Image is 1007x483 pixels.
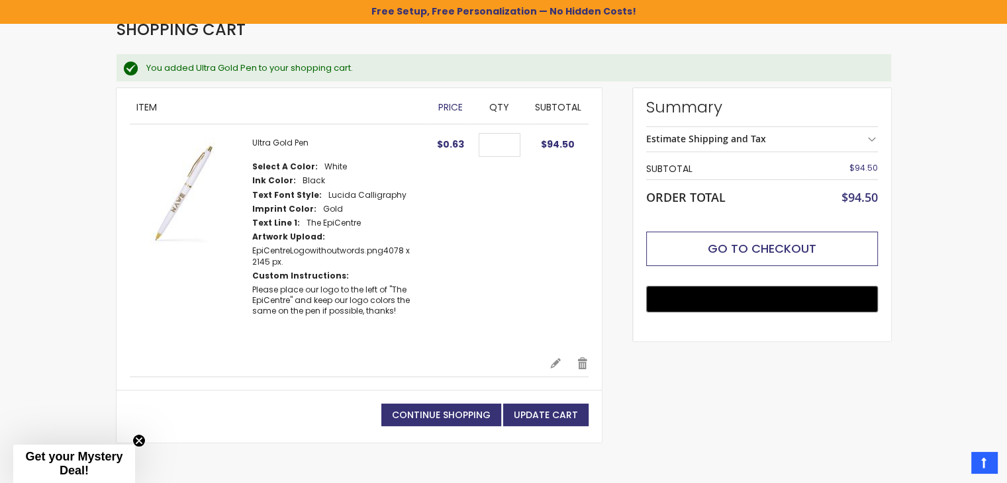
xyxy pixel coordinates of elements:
[252,232,325,242] dt: Artwork Upload
[328,190,407,200] dd: Lucida Calligraphy
[252,271,349,281] dt: Custom Instructions
[130,138,239,247] img: Ultra Gold-White
[252,137,309,148] a: Ultra Gold Pen
[303,175,325,186] dd: Black
[13,445,135,483] div: Get your Mystery Deal!Close teaser
[252,245,424,267] dd: 4078 x 2145 px.
[381,404,501,427] a: Continue Shopping
[438,101,463,114] span: Price
[307,218,361,228] dd: The EpiCentre
[146,62,878,74] div: You added Ultra Gold Pen to your shopping cart.
[132,434,146,447] button: Close teaser
[252,285,424,317] dd: Please place our logo to the left of "The EpiCentre" and keep our logo colors the same on the pen...
[489,101,509,114] span: Qty
[252,204,316,214] dt: Imprint Color
[252,175,296,186] dt: Ink Color
[535,101,581,114] span: Subtotal
[971,452,997,473] a: Top
[25,450,122,477] span: Get your Mystery Deal!
[841,189,878,205] span: $94.50
[646,187,726,205] strong: Order Total
[541,138,575,151] span: $94.50
[849,162,878,173] span: $94.50
[252,161,318,172] dt: Select A Color
[392,408,491,421] span: Continue Shopping
[503,404,589,427] button: Update Cart
[646,232,878,266] button: Go to Checkout
[252,218,300,228] dt: Text Line 1
[437,138,464,151] span: $0.63
[130,138,252,343] a: Ultra Gold-White
[646,132,766,145] strong: Estimate Shipping and Tax
[646,159,807,179] th: Subtotal
[323,204,343,214] dd: Gold
[252,245,383,256] a: EpiCentreLogowithoutwords.png
[514,408,578,421] span: Update Cart
[136,101,157,114] span: Item
[646,286,878,312] button: Buy with GPay
[252,190,322,200] dt: Text Font Style
[708,240,816,257] span: Go to Checkout
[117,19,246,40] span: Shopping Cart
[646,97,878,118] strong: Summary
[324,161,347,172] dd: White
